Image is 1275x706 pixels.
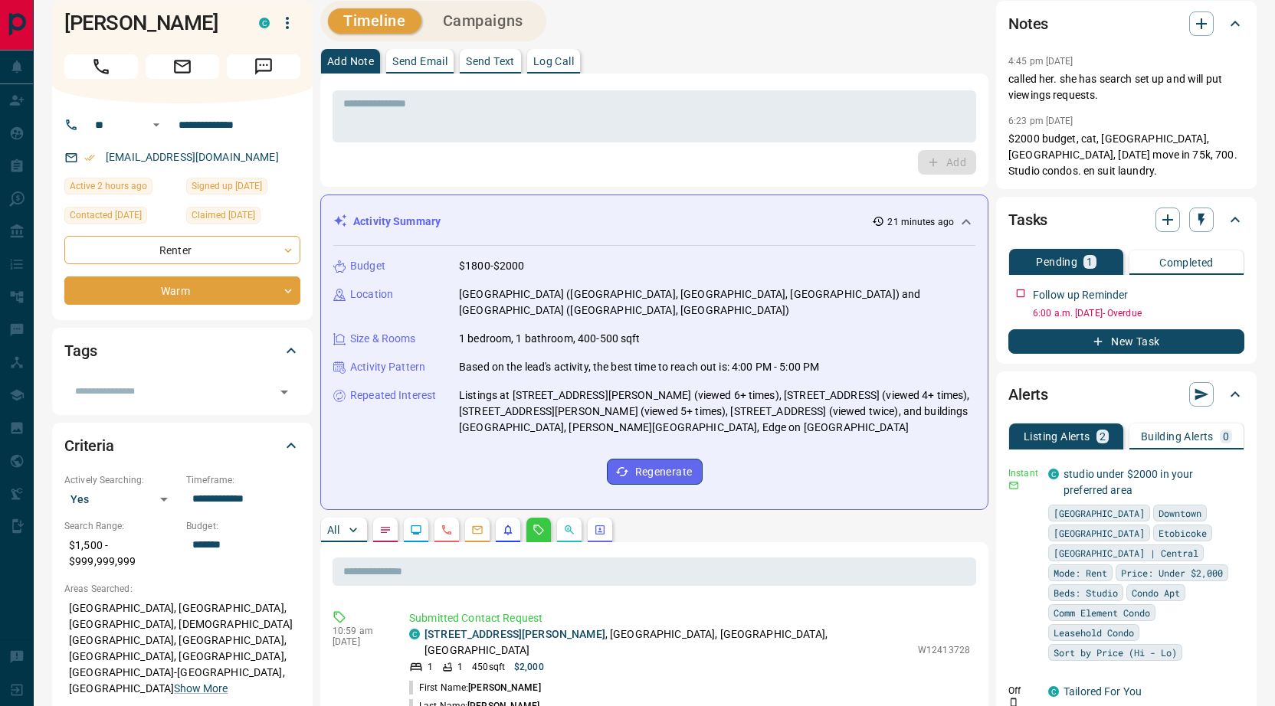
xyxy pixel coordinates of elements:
span: Mode: Rent [1054,565,1107,580]
p: , [GEOGRAPHIC_DATA], [GEOGRAPHIC_DATA], [GEOGRAPHIC_DATA] [424,626,910,659]
p: Listing Alerts [1024,431,1090,442]
p: W12413728 [918,643,970,657]
div: Alerts [1008,376,1244,413]
svg: Notes [379,524,392,536]
p: 6:00 a.m. [DATE] - Overdue [1033,306,1244,320]
div: condos.ca [259,18,270,28]
h2: Alerts [1008,382,1048,407]
p: called her. she has search set up and will put viewings requests. [1008,71,1244,103]
a: [EMAIL_ADDRESS][DOMAIN_NAME] [106,151,279,163]
span: [GEOGRAPHIC_DATA] [1054,525,1145,541]
svg: Agent Actions [594,524,606,536]
div: Warm [64,276,300,305]
p: Budget [350,258,385,274]
button: New Task [1008,329,1244,354]
svg: Listing Alerts [502,524,514,536]
h1: [PERSON_NAME] [64,11,236,35]
p: Budget: [186,519,300,533]
span: [GEOGRAPHIC_DATA] | Central [1054,545,1198,561]
span: Active 2 hours ago [70,178,147,194]
p: Actively Searching: [64,473,179,487]
h2: Criteria [64,433,114,458]
p: Activity Pattern [350,359,425,375]
svg: Email Verified [84,152,95,163]
div: condos.ca [1048,469,1059,479]
p: Location [350,286,393,302]
div: condos.ca [1048,686,1059,697]
p: $1,500 - $999,999,999 [64,533,179,574]
p: Repeated Interest [350,387,436,404]
p: 4:45 pm [DATE] [1008,56,1073,67]
p: Off [1008,684,1039,698]
p: 1 [457,660,463,674]
span: Leasehold Condo [1054,625,1134,640]
p: [DATE] [333,636,386,647]
a: Tailored For You [1064,685,1142,698]
div: Tags [64,332,300,369]
p: Search Range: [64,519,179,533]
svg: Requests [533,524,545,536]
span: Signed up [DATE] [192,178,262,194]
a: studio under $2000 in your preferred area [1064,468,1193,496]
svg: Calls [441,524,453,536]
p: Timeframe: [186,473,300,487]
button: Show More [174,681,228,697]
p: Send Email [392,56,447,67]
p: 21 minutes ago [887,215,954,229]
span: Comm Element Condo [1054,605,1150,620]
span: Contacted [DATE] [70,208,142,223]
div: Renter [64,236,300,264]
div: Fri Aug 13 2021 [186,178,300,199]
p: Listings at [STREET_ADDRESS][PERSON_NAME] (viewed 6+ times), [STREET_ADDRESS] (viewed 4+ times), ... [459,387,975,436]
span: Sort by Price (Hi - Lo) [1054,645,1177,660]
p: First Name: [409,681,541,695]
p: Size & Rooms [350,331,416,347]
span: Message [227,54,300,79]
span: Downtown [1159,505,1201,521]
div: Criteria [64,427,300,464]
p: Follow up Reminder [1033,287,1128,303]
div: condos.ca [409,629,420,639]
h2: Tasks [1008,208,1047,232]
button: Timeline [328,8,421,34]
p: Add Note [327,56,374,67]
span: [PERSON_NAME] [468,682,540,693]
p: 0 [1223,431,1229,442]
span: Call [64,54,138,79]
p: Activity Summary [353,214,441,230]
svg: Email [1008,480,1019,491]
p: All [327,525,339,535]
h2: Notes [1008,11,1048,36]
div: Wed Apr 09 2025 [186,207,300,228]
p: 1 [428,660,433,674]
p: [GEOGRAPHIC_DATA], [GEOGRAPHIC_DATA], [GEOGRAPHIC_DATA], [DEMOGRAPHIC_DATA][GEOGRAPHIC_DATA], [GE... [64,596,300,701]
span: Etobicoke [1159,525,1207,541]
p: Based on the lead's activity, the best time to reach out is: 4:00 PM - 5:00 PM [459,359,819,375]
p: 1 [1087,257,1093,267]
p: Completed [1159,257,1214,268]
span: [GEOGRAPHIC_DATA] [1054,505,1145,521]
p: 450 sqft [472,660,505,674]
svg: Lead Browsing Activity [410,524,422,536]
p: [GEOGRAPHIC_DATA] ([GEOGRAPHIC_DATA], [GEOGRAPHIC_DATA], [GEOGRAPHIC_DATA]) and [GEOGRAPHIC_DATA]... [459,286,975,319]
a: [STREET_ADDRESS][PERSON_NAME] [424,628,605,640]
p: Submitted Contact Request [409,610,970,626]
div: Notes [1008,5,1244,42]
h2: Tags [64,338,97,363]
p: Pending [1036,257,1077,267]
p: 6:23 pm [DATE] [1008,116,1073,126]
p: Log Call [533,56,574,67]
div: Tue Oct 14 2025 [64,178,179,199]
svg: Emails [471,524,483,536]
p: Instant [1008,466,1039,480]
button: Regenerate [607,459,703,485]
svg: Opportunities [563,524,575,536]
button: Open [274,381,295,403]
p: $1800-$2000 [459,258,524,274]
div: Yes [64,487,179,512]
button: Open [147,116,166,134]
p: 1 bedroom, 1 bathroom, 400-500 sqft [459,331,641,347]
span: Condo Apt [1132,585,1180,600]
span: Price: Under $2,000 [1121,565,1223,580]
div: Activity Summary21 minutes ago [333,208,975,236]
